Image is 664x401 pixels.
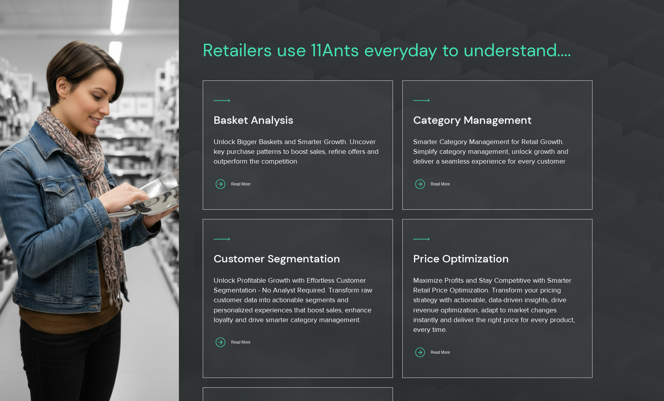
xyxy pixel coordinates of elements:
[413,251,509,266] span: Price Optimization
[231,182,250,186] span: Read More
[203,40,653,61] h2: Retailers use 11Ants everyday to understand....
[214,276,382,325] p: Unlock Profitable Growth with Effortless Customer Segmentation - No Analyst Required. Transform r...
[413,176,469,192] a: Read More
[214,335,269,350] a: Read More
[413,345,469,360] a: Read More
[214,251,340,266] span: Customer Segmentation
[231,340,250,344] span: Read More
[431,350,450,355] span: Read More
[413,137,581,167] p: Smarter Category Management for Retail Growth. Simplify category management, unlock growth and de...
[431,182,450,186] span: Read More
[413,276,581,335] p: Maximize Profits and Stay Competitive with Smarter Retail Price Optimization. Transform your pric...
[413,113,532,127] span: Category Management
[214,176,269,192] a: Read More
[214,137,382,167] p: Unlock Bigger Baskets and Smarter Growth. Uncover key purchase patterns to boost sales, refine of...
[214,113,293,127] span: Basket Analysis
